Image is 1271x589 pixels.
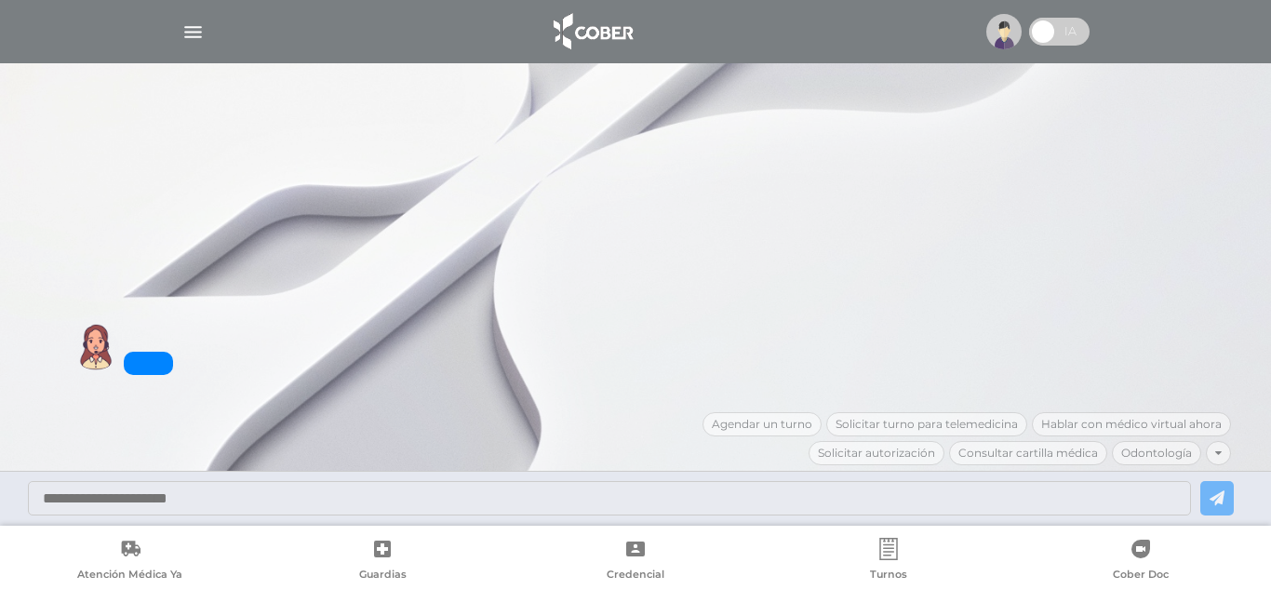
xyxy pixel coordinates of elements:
[870,568,907,584] span: Turnos
[1014,538,1267,585] a: Cober Doc
[543,9,641,54] img: logo_cober_home-white.png
[181,20,205,44] img: Cober_menu-lines-white.svg
[607,568,664,584] span: Credencial
[77,568,182,584] span: Atención Médica Ya
[257,538,510,585] a: Guardias
[509,538,762,585] a: Credencial
[762,538,1015,585] a: Turnos
[4,538,257,585] a: Atención Médica Ya
[73,324,119,370] img: Cober IA
[359,568,407,584] span: Guardias
[986,14,1022,49] img: profile-placeholder.svg
[1113,568,1169,584] span: Cober Doc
